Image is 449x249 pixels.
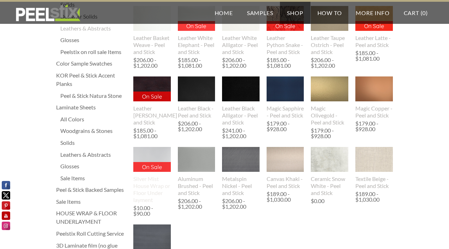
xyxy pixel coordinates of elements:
[397,2,435,24] a: Cart (0)
[133,92,171,101] p: On Sale
[14,4,82,22] img: REFACE SUPPLIES
[267,105,304,119] div: Magic Sapphire - Peel and Stick
[56,59,126,68] a: Color Sample Swatches
[178,147,215,172] img: s832171791223022656_p464_i1_w400.jpeg
[133,147,171,203] a: On Sale Silver Mist House Wrap or Floor Under layment
[178,105,215,119] div: Leather Black - Peel and Stick
[133,162,171,172] p: On Sale
[133,76,171,126] a: On Sale Leather [PERSON_NAME] and Stick
[311,6,348,55] a: Leather Taupe Ostrich - Peel and Stick
[355,76,393,102] img: s832171791223022656_p953_i1_w2100.png
[222,147,260,172] img: s832171791223022656_p772_i2_w640.jpeg
[355,147,393,189] a: Textile Beige - Peel and Stick
[355,121,391,132] div: $179.00 - $928.00
[280,2,310,24] a: Shop
[56,209,126,226] a: HOUSE WRAP & FLOOR UNDERLAYMENT
[355,76,393,119] a: Magic Copper - Peel and Stick
[56,71,126,88] a: KOR Peel & Stick Accent Planks
[222,76,260,101] img: s832171791223022656_p511_i1_w400.jpeg
[60,48,126,56] a: Peelstix on roll sale Items
[355,134,393,185] img: s832171791223022656_p1054_i1_w2412.jpeg
[355,50,393,61] div: $185.00 - $1,081.00
[60,36,126,44] a: Glosses
[178,34,215,55] div: Leather White Elephant - Peel and Stick
[133,147,171,172] img: s832171791223022656_p532_i1_w400.jpeg
[222,57,258,68] div: $206.00 - $1,202.00
[133,205,171,216] div: $10.00 - $90.00
[311,198,324,204] div: $0.00
[60,162,126,170] a: Glosses
[355,34,393,48] div: Leather Latte - Peel and Stick
[222,147,260,196] a: Metalspin Nickel - Peel and Stick
[311,76,348,102] img: s832171791223022656_p951_i1_w2100.png
[222,34,260,55] div: Leather White Alligator - Peel and Stick
[311,128,347,139] div: $179.00 - $928.00
[60,92,126,100] div: Peel & Stick Natura Stone
[178,198,214,209] div: $206.00 - $1,202.00
[349,2,396,24] a: More Info
[133,34,171,55] div: Leather Basket Weave - Peel and Stick
[133,105,171,126] div: Leather [PERSON_NAME] and Stick
[56,103,126,112] a: Laminate Sheets
[311,138,348,181] img: s832171791223022656_p1001_i1_w2425.jpeg
[56,197,126,206] div: Sale Items
[133,57,169,68] div: $206.00 - $1,202.00
[60,139,126,147] div: Solids
[60,127,126,135] a: Woodgrains & Stones
[133,128,171,139] div: $185.00 - $1,081.00
[222,105,260,126] div: Leather Black Alligator - Peel and Stick
[267,191,302,202] div: $189.00 - $1,030.00
[311,57,347,68] div: $206.00 - $1,202.00
[267,175,304,189] div: Canvas Khaki - Peel and Stick
[310,2,349,24] a: How To
[267,21,304,31] p: On Sale
[267,76,304,119] a: Magic Sapphire - Peel and Stick
[267,57,304,68] div: $185.00 - $1,081.00
[222,198,258,209] div: $206.00 - $1,202.00
[178,147,215,196] a: Aluminum Brushed - Peel and Stick
[222,128,258,139] div: $241.00 - $1,202.00
[133,76,171,101] img: s832171791223022656_p512_i1_w400.jpeg
[267,6,304,55] a: On Sale Leather Python Snake - Peel and Stick
[208,2,240,24] a: Home
[355,21,393,31] p: On Sale
[178,76,215,119] a: Leather Black - Peel and Stick
[311,34,348,55] div: Leather Taupe Ostrich - Peel and Stick
[178,121,214,132] div: $206.00 - $1,202.00
[56,229,126,238] a: Peelstix Roll Cutting Service
[267,34,304,55] div: Leather Python Snake - Peel and Stick
[133,175,171,203] div: Silver Mist House Wrap or Floor Under layment
[222,175,260,196] div: Metalspin Nickel - Peel and Stick
[178,76,215,101] img: s832171791223022656_p510_i1_w400.jpeg
[267,121,302,132] div: $179.00 - $928.00
[56,186,126,194] a: Peel & Stick Backed Samples
[60,150,126,159] a: Leathers & Abstracts
[60,24,126,33] a: Leathers & Abstracts
[60,174,126,182] a: Sale Items
[311,147,348,196] a: Ceramic Snow White - Peel and Stick
[267,147,304,172] img: s832171791223022656_p469_i1_w400.jpeg
[133,6,171,55] a: Leather Basket Weave - Peel and Stick
[311,105,348,126] div: Magic Olivegold - Peel and Stick
[267,147,304,189] a: Canvas Khaki - Peel and Stick
[422,9,426,16] span: 0
[355,6,393,48] a: On Sale Leather Latte - Peel and Stick
[355,175,393,189] div: Textile Beige - Peel and Stick
[267,76,304,101] img: s832171791223022656_p524_i1_w400.jpeg
[60,115,126,123] a: All Colors
[311,175,348,196] div: Ceramic Snow White - Peel and Stick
